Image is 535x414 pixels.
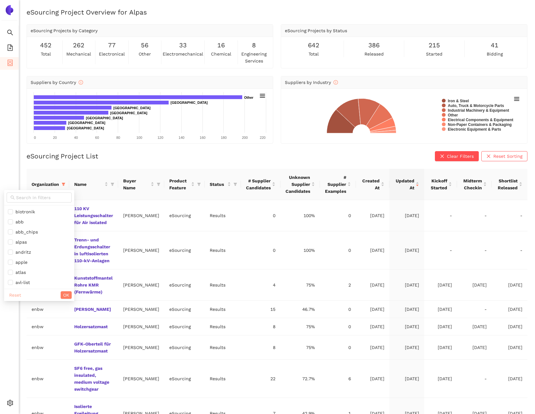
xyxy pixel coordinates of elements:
img: Logo [4,5,15,15]
td: enbw [27,360,69,398]
td: [DATE] [389,231,424,269]
td: [DATE] [389,360,424,398]
td: 0 [320,318,356,335]
td: 6 [320,360,356,398]
td: [DATE] [389,318,424,335]
th: this column's title is Product Feature,this column is sortable [164,169,205,200]
text: Auto, Truck & Motorcycle Parts [448,103,504,108]
td: [DATE] [356,269,389,301]
text: 80 [116,136,120,139]
td: [PERSON_NAME] [118,269,164,301]
td: [DATE] [389,301,424,318]
th: this column's title is Unknown Supplier Candidates,this column is sortable [280,169,320,200]
span: Kickoff Started [429,177,447,191]
span: Organization [32,181,59,188]
text: Non-Paper Containers & Packaging [448,122,512,127]
span: 386 [368,40,380,50]
span: 642 [308,40,319,50]
input: Search in filters [16,194,68,201]
td: [DATE] [457,335,492,360]
span: Reset [9,292,21,299]
td: - [492,200,527,231]
span: Status [210,181,226,188]
span: 41 [491,40,498,50]
span: Suppliers by Industry [285,80,338,85]
td: Results [205,200,241,231]
td: 4 [241,269,280,301]
span: 262 [73,40,84,50]
td: 0 [241,231,280,269]
span: Unknown Supplier Candidates [286,174,310,195]
td: 0 [320,231,356,269]
span: Shortlist Released [497,177,518,191]
text: 120 [158,136,163,139]
span: 8 [252,40,256,50]
td: [DATE] [389,200,424,231]
span: Product Feature [169,177,190,191]
span: filter [233,182,237,186]
td: 72.7% [280,360,320,398]
span: electromechanical [163,50,203,57]
td: [DATE] [389,269,424,301]
td: [PERSON_NAME] [118,200,164,231]
td: [DATE] [492,301,527,318]
span: eSourcing Projects by Category [31,28,98,33]
td: - [457,200,492,231]
th: this column's title is Name,this column is sortable [69,169,118,200]
span: # Supplier Examples [325,174,346,195]
span: eSourcing Projects by Status [285,28,347,33]
span: search [10,195,15,200]
td: [DATE] [492,269,527,301]
span: 77 [108,40,116,50]
span: filter [196,176,202,192]
span: 56 [141,40,148,50]
span: abb [13,219,24,224]
td: eSourcing [164,360,205,398]
span: # Supplier Candidates [246,177,271,191]
span: atlas [13,270,26,275]
td: Results [205,318,241,335]
span: abb_chips [13,229,38,234]
td: - [492,231,527,269]
span: container [7,57,13,70]
td: [DATE] [356,301,389,318]
span: engineering services [239,50,269,64]
td: Results [205,335,241,360]
text: [GEOGRAPHIC_DATA] [86,116,123,120]
td: 75% [280,269,320,301]
span: filter [111,182,114,186]
td: eSourcing [164,269,205,301]
text: Electronic Equipment & Parts [448,127,501,132]
span: 16 [217,40,225,50]
td: [PERSON_NAME] [118,318,164,335]
td: [DATE] [457,318,492,335]
td: 8 [241,318,280,335]
td: Results [205,231,241,269]
text: 40 [74,136,78,139]
text: [GEOGRAPHIC_DATA] [113,106,151,110]
td: [DATE] [389,335,424,360]
span: Name [74,181,103,188]
td: 0 [320,200,356,231]
td: - [424,231,457,269]
span: filter [109,180,116,189]
td: [DATE] [492,335,527,360]
span: total [41,50,51,57]
text: [GEOGRAPHIC_DATA] [67,126,104,130]
button: Reset [7,291,24,299]
text: 60 [95,136,99,139]
span: Midterm Checkin [462,177,482,191]
th: this column's title is Buyer Name,this column is sortable [118,169,164,200]
span: file-add [7,42,13,55]
button: closeClear Filters [435,151,479,161]
td: enbw [27,318,69,335]
td: [DATE] [424,360,457,398]
td: [PERSON_NAME] [118,301,164,318]
span: mechanical [66,50,91,57]
th: this column's title is Shortlist Released,this column is sortable [492,169,527,200]
td: [DATE] [424,335,457,360]
td: enbw [27,301,69,318]
td: eSourcing [164,301,205,318]
td: 75% [280,318,320,335]
span: OK [63,292,69,299]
